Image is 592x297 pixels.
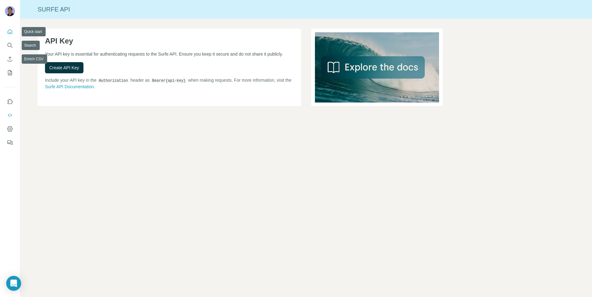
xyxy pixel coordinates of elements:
code: Authorization [98,79,129,83]
button: Use Surfe on LinkedIn [5,96,15,107]
span: Create API Key [49,65,79,71]
div: Open Intercom Messenger [6,276,21,291]
a: Surfe API Documentation [45,84,94,89]
code: Bearer {api-key} [151,79,187,83]
button: Search [5,40,15,51]
img: Avatar [5,6,15,16]
p: Your API key is essential for authenticating requests to the Surfe API. Ensure you keep it secure... [45,51,294,57]
button: Create API Key [45,62,83,73]
button: Quick start [5,26,15,37]
button: Use Surfe API [5,110,15,121]
h1: API Key [45,36,294,46]
p: Include your API key in the header as when making requests. For more information, visit the . [45,77,294,90]
button: My lists [5,67,15,78]
button: Dashboard [5,123,15,135]
button: Feedback [5,137,15,148]
button: Enrich CSV [5,53,15,65]
div: Surfe API [20,5,592,14]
